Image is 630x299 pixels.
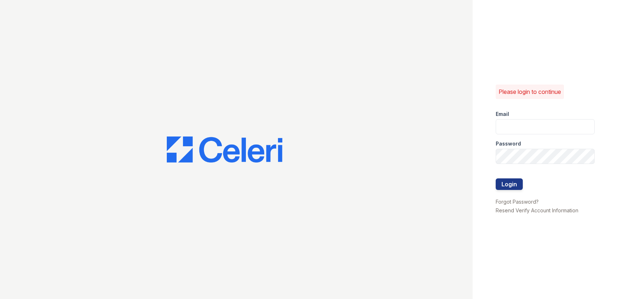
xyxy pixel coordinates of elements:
[167,136,282,162] img: CE_Logo_Blue-a8612792a0a2168367f1c8372b55b34899dd931a85d93a1a3d3e32e68fde9ad4.png
[496,199,539,205] a: Forgot Password?
[496,110,509,118] label: Email
[499,87,561,96] p: Please login to continue
[496,140,521,147] label: Password
[496,207,578,213] a: Resend Verify Account Information
[496,178,523,190] button: Login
